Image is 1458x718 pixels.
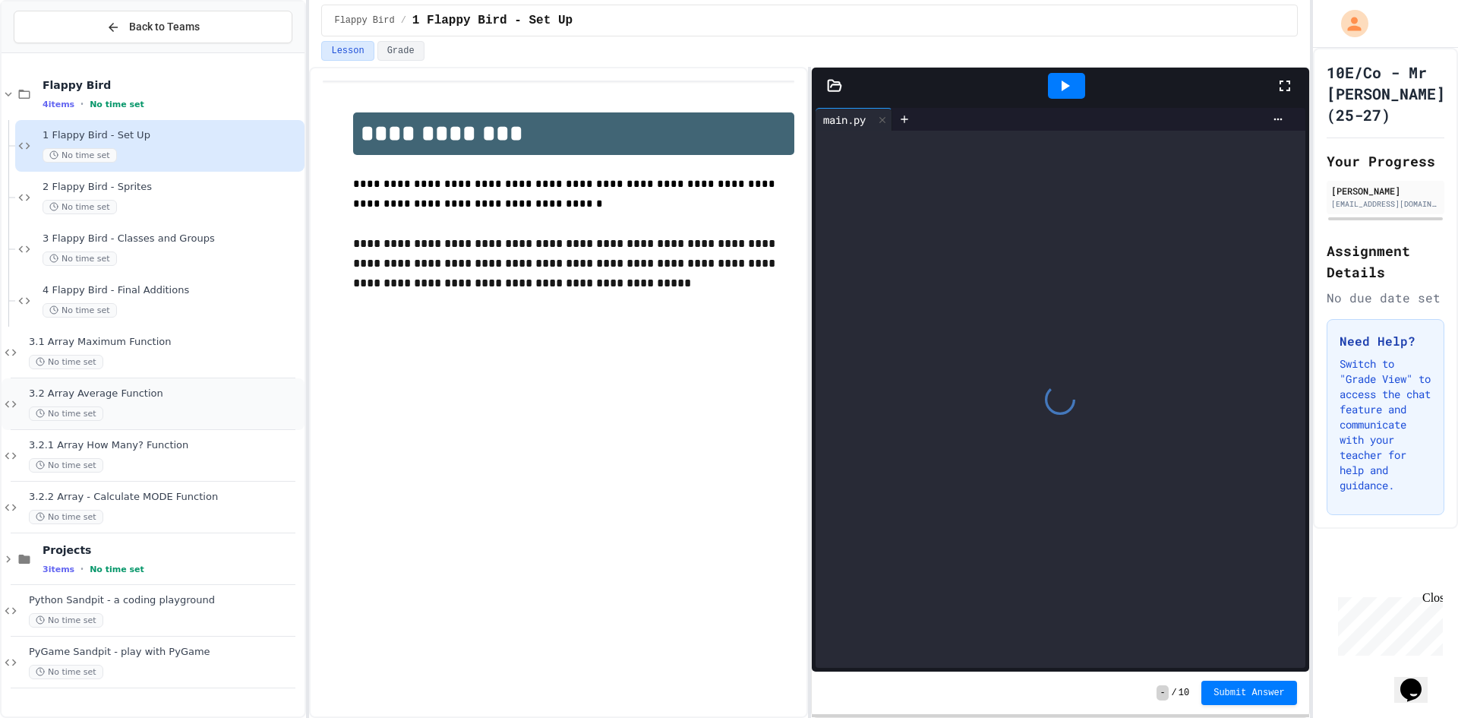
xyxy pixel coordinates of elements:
span: No time set [29,665,103,679]
div: Chat with us now!Close [6,6,105,96]
span: No time set [29,406,103,421]
span: No time set [43,200,117,214]
span: No time set [90,565,144,574]
span: PyGame Sandpit - play with PyGame [29,646,301,659]
span: 3.2 Array Average Function [29,387,301,400]
iframe: chat widget [1332,591,1443,656]
iframe: chat widget [1394,657,1443,703]
span: 3.1 Array Maximum Function [29,336,301,349]
span: No time set [43,148,117,163]
span: 3.2.2 Array - Calculate MODE Function [29,491,301,504]
h2: Your Progress [1327,150,1444,172]
span: / [401,14,406,27]
span: 1 Flappy Bird - Set Up [412,11,573,30]
span: Flappy Bird [334,14,394,27]
span: 1 Flappy Bird - Set Up [43,129,301,142]
span: 4 Flappy Bird - Final Additions [43,284,301,297]
span: • [80,98,84,110]
span: No time set [29,355,103,369]
span: 4 items [43,100,74,109]
span: No time set [29,510,103,524]
span: 2 Flappy Bird - Sprites [43,181,301,194]
span: - [1157,685,1168,701]
span: No time set [29,458,103,473]
div: main.py [816,108,892,131]
span: Submit Answer [1213,687,1285,699]
div: [PERSON_NAME] [1331,184,1440,198]
h1: 10E/Co - Mr [PERSON_NAME] (25-27) [1327,62,1445,125]
span: 3 Flappy Bird - Classes and Groups [43,232,301,245]
span: Python Sandpit - a coding playground [29,594,301,607]
div: My Account [1325,6,1372,41]
h2: Assignment Details [1327,240,1444,283]
span: 3 items [43,565,74,574]
button: Grade [377,41,424,61]
span: No time set [90,100,144,109]
div: No due date set [1327,289,1444,307]
button: Submit Answer [1201,681,1297,705]
span: Flappy Bird [43,78,301,92]
span: / [1172,687,1177,699]
span: • [80,563,84,575]
div: main.py [816,112,873,128]
span: Projects [43,543,301,557]
button: Back to Teams [14,11,292,43]
h3: Need Help? [1340,332,1431,350]
div: [EMAIL_ADDRESS][DOMAIN_NAME] [1331,198,1440,210]
button: Lesson [321,41,374,61]
p: Switch to "Grade View" to access the chat feature and communicate with your teacher for help and ... [1340,356,1431,493]
span: No time set [43,303,117,318]
span: 10 [1179,687,1189,699]
span: No time set [43,251,117,266]
span: 3.2.1 Array How Many? Function [29,439,301,452]
span: No time set [29,613,103,628]
span: Back to Teams [129,19,200,35]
